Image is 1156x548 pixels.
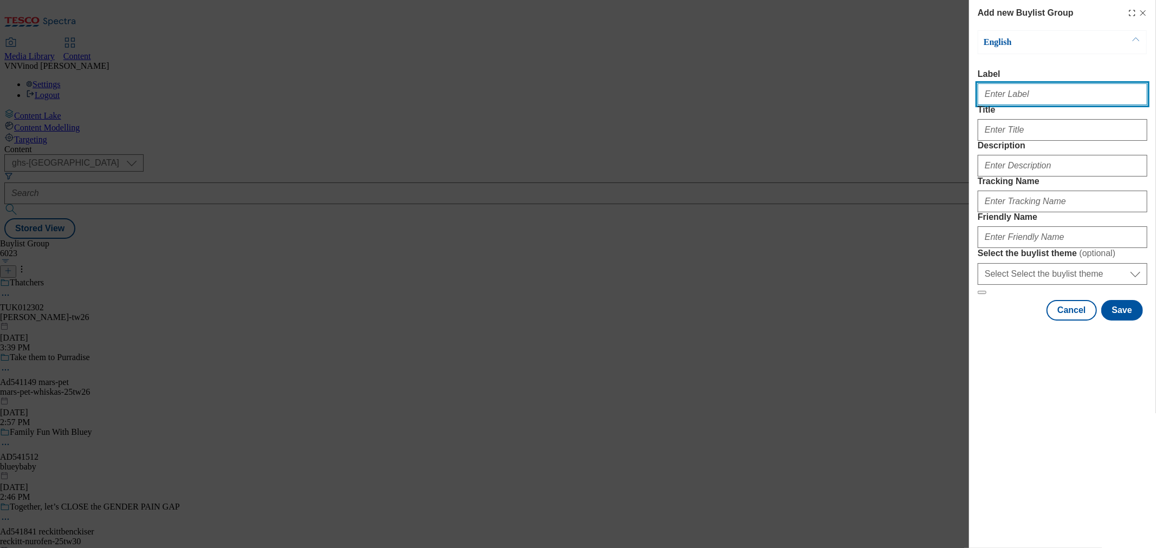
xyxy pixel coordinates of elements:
[978,212,1147,222] label: Friendly Name
[984,37,1097,48] p: English
[978,155,1147,177] input: Enter Description
[978,248,1147,259] label: Select the buylist theme
[1047,300,1096,321] button: Cancel
[978,6,1074,19] h4: Add new Buylist Group
[978,177,1147,186] label: Tracking Name
[978,69,1147,79] label: Label
[978,191,1147,212] input: Enter Tracking Name
[1080,249,1116,258] span: ( optional )
[978,141,1147,151] label: Description
[978,119,1147,141] input: Enter Title
[978,83,1147,105] input: Enter Label
[1101,300,1143,321] button: Save
[978,105,1147,115] label: Title
[978,226,1147,248] input: Enter Friendly Name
